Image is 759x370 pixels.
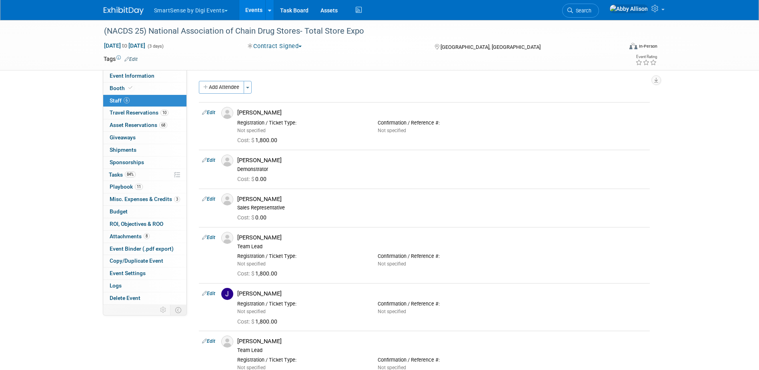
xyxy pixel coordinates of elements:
[174,196,180,202] span: 3
[237,309,266,314] span: Not specified
[103,231,186,243] a: Attachments8
[103,255,186,267] a: Copy/Duplicate Event
[237,137,255,143] span: Cost: $
[237,214,270,221] span: 0.00
[103,157,186,169] a: Sponsorships
[221,155,233,167] img: Associate-Profile-5.png
[573,8,591,14] span: Search
[237,176,270,182] span: 0.00
[147,44,164,49] span: (3 days)
[237,301,366,307] div: Registration / Ticket Type:
[378,261,406,267] span: Not specified
[635,55,657,59] div: Event Rating
[110,85,134,91] span: Booth
[378,357,506,363] div: Confirmation / Reference #:
[202,291,215,296] a: Edit
[562,4,599,18] a: Search
[104,42,146,49] span: [DATE] [DATE]
[124,56,138,62] a: Edit
[103,206,186,218] a: Budget
[110,159,144,165] span: Sponsorships
[110,245,174,252] span: Event Binder (.pdf export)
[237,318,280,325] span: 1,800.00
[103,267,186,280] a: Event Settings
[104,55,138,63] td: Tags
[199,81,244,94] button: Add Attendee
[237,270,255,277] span: Cost: $
[221,232,233,244] img: Associate-Profile-5.png
[245,42,305,50] button: Contract Signed
[639,43,657,49] div: In-Person
[110,282,122,289] span: Logs
[110,147,136,153] span: Shipments
[237,128,266,133] span: Not specified
[101,24,611,38] div: (NACDS 25) National Association of Chain Drug Stores- Total Store Expo
[103,107,186,119] a: Travel Reservations10
[103,82,186,95] a: Booth
[103,218,186,230] a: ROI, Objectives & ROO
[103,119,186,131] a: Asset Reservations68
[221,288,233,300] img: J.jpg
[237,205,647,211] div: Sales Representative
[609,4,648,13] img: Abby Allison
[237,261,266,267] span: Not specified
[237,109,647,117] div: [PERSON_NAME]
[144,233,150,239] span: 8
[202,338,215,344] a: Edit
[125,171,136,177] span: 84%
[159,122,167,128] span: 68
[110,295,140,301] span: Delete Event
[110,97,130,104] span: Staff
[103,243,186,255] a: Event Binder (.pdf export)
[575,42,658,54] div: Event Format
[124,97,130,103] span: 6
[110,134,136,141] span: Giveaways
[103,132,186,144] a: Giveaways
[441,44,541,50] span: [GEOGRAPHIC_DATA], [GEOGRAPHIC_DATA]
[237,243,647,250] div: Team Lead
[237,137,280,143] span: 1,800.00
[202,157,215,163] a: Edit
[110,208,128,215] span: Budget
[110,257,163,264] span: Copy/Duplicate Event
[109,171,136,178] span: Tasks
[237,290,647,298] div: [PERSON_NAME]
[378,253,506,259] div: Confirmation / Reference #:
[170,305,186,315] td: Toggle Event Tabs
[221,336,233,348] img: Associate-Profile-5.png
[237,270,280,277] span: 1,800.00
[237,176,255,182] span: Cost: $
[103,169,186,181] a: Tasks84%
[156,305,170,315] td: Personalize Event Tab Strip
[237,166,647,173] div: Demonstrator
[202,196,215,202] a: Edit
[202,235,215,240] a: Edit
[110,270,146,276] span: Event Settings
[160,110,168,116] span: 10
[221,107,233,119] img: Associate-Profile-5.png
[103,280,186,292] a: Logs
[103,70,186,82] a: Event Information
[128,86,132,90] i: Booth reservation complete
[237,157,647,164] div: [PERSON_NAME]
[629,43,637,49] img: Format-Inperson.png
[237,318,255,325] span: Cost: $
[237,347,647,354] div: Team Lead
[237,214,255,221] span: Cost: $
[202,110,215,115] a: Edit
[110,122,167,128] span: Asset Reservations
[104,7,144,15] img: ExhibitDay
[237,338,647,345] div: [PERSON_NAME]
[110,233,150,239] span: Attachments
[103,292,186,304] a: Delete Event
[110,196,180,202] span: Misc. Expenses & Credits
[378,301,506,307] div: Confirmation / Reference #:
[110,221,163,227] span: ROI, Objectives & ROO
[237,120,366,126] div: Registration / Ticket Type:
[103,193,186,205] a: Misc. Expenses & Credits3
[110,183,143,190] span: Playbook
[237,195,647,203] div: [PERSON_NAME]
[110,109,168,116] span: Travel Reservations
[237,234,647,241] div: [PERSON_NAME]
[103,181,186,193] a: Playbook11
